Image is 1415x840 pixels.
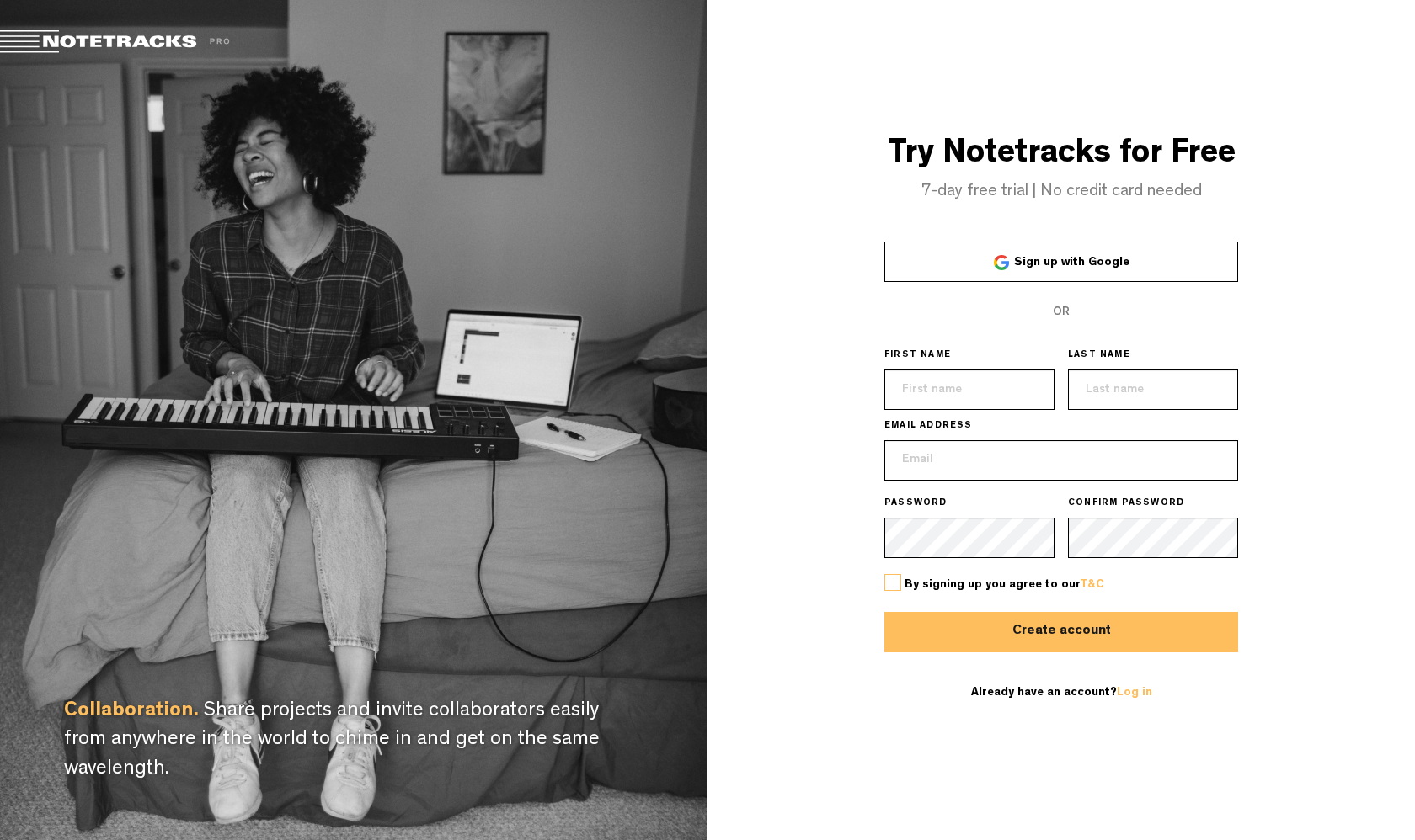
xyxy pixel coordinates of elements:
[884,369,1055,410] input: First name
[905,579,1104,591] span: By signing up you agree to our
[1117,687,1152,699] a: Log in
[1068,349,1130,363] span: LAST NAME
[1080,579,1104,591] a: T&C
[1014,257,1129,268] span: Sign up with Google
[1068,369,1238,410] input: Last name
[884,612,1238,652] button: Create account
[884,349,951,363] span: FIRST NAME
[64,702,600,780] span: Share projects and invite collaborators easily from anywhere in the world to chime in and get on ...
[884,440,1238,481] input: Email
[884,497,948,511] span: PASSWORD
[1053,306,1070,318] span: OR
[884,420,973,433] span: EMAIL ADDRESS
[1068,497,1184,511] span: CONFIRM PASSWORD
[971,687,1152,699] span: Already have an account?
[64,702,199,722] span: Collaboration.
[707,137,1415,174] h3: Try Notetracks for Free
[707,183,1415,201] h4: 7-day free trial | No credit card needed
